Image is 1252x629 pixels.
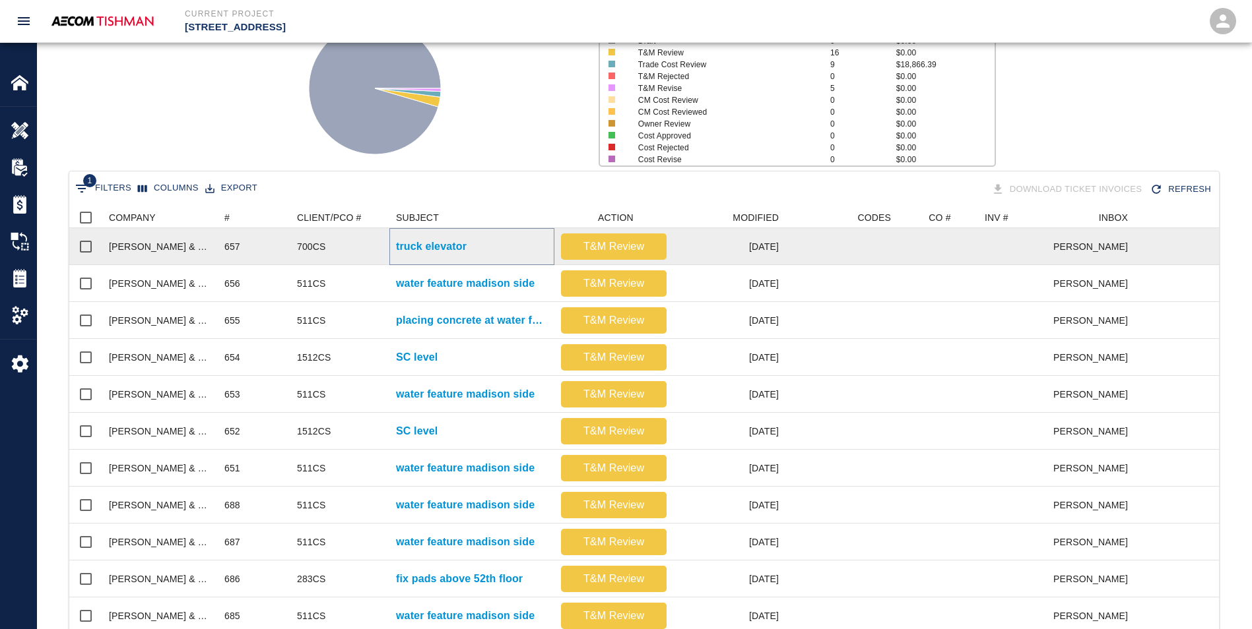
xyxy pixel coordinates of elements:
div: 511CS [297,314,326,327]
div: SUBJECT [389,207,554,228]
span: 1 [83,174,96,187]
div: 1512CS [297,425,331,438]
div: [PERSON_NAME] [1054,339,1135,376]
div: 652 [224,425,240,438]
div: COMPANY [109,207,156,228]
p: $0.00 [896,71,995,82]
div: # [218,207,290,228]
p: water feature madison side [396,608,535,624]
button: open drawer [8,5,40,37]
p: T&M Revise [638,82,811,94]
div: Roger & Sons Concrete [109,425,211,438]
div: 700CS [297,240,326,253]
div: CODES [857,207,891,228]
div: COMPANY [102,207,218,228]
div: 511CS [297,388,326,401]
p: 5 [830,82,896,94]
div: Roger & Sons Concrete [109,609,211,622]
p: T&M Review [566,386,661,402]
div: MODIFIED [673,207,785,228]
div: 511CS [297,535,326,549]
div: CO # [898,207,978,228]
div: [PERSON_NAME] [1054,228,1135,265]
p: T&M Review [638,47,811,59]
div: ACTION [598,207,634,228]
div: [DATE] [673,228,785,265]
div: Roger & Sons Concrete [109,314,211,327]
p: Owner Review [638,118,811,130]
div: [PERSON_NAME] [1054,487,1135,524]
p: 0 [830,130,896,142]
p: $0.00 [896,47,995,59]
p: water feature madison side [396,386,535,402]
div: 656 [224,277,240,290]
a: SC level [396,423,438,439]
a: water feature madison side [396,460,535,476]
div: CLIENT/PCO # [290,207,389,228]
div: INV # [978,207,1054,228]
div: [PERSON_NAME] [1054,413,1135,450]
p: Trade Cost Review [638,59,811,71]
a: fix pads above 52th floor [396,571,523,587]
div: [PERSON_NAME] [1054,524,1135,560]
div: 511CS [297,498,326,512]
div: ACTION [554,207,673,228]
p: T&M Review [566,239,661,255]
div: SUBJECT [396,207,439,228]
button: Export [202,178,261,198]
div: 283CS [297,572,326,585]
p: T&M Review [566,313,661,328]
div: Refresh the list [1147,178,1216,201]
a: truck elevator [396,239,467,255]
div: 1512CS [297,351,331,364]
p: $0.00 [896,142,995,154]
p: $0.00 [896,154,995,165]
iframe: Chat Widget [1186,566,1252,629]
p: T&M Review [566,349,661,365]
div: INV # [985,207,1008,228]
p: T&M Review [566,497,661,513]
p: T&M Review [566,608,661,624]
p: $18,866.39 [896,59,995,71]
button: Refresh [1147,178,1216,201]
div: 654 [224,351,240,364]
a: SC level [396,349,438,365]
div: 511CS [297,462,326,475]
div: CO # [929,207,950,228]
div: [DATE] [673,487,785,524]
div: 685 [224,609,240,622]
p: Cost Rejected [638,142,811,154]
p: T&M Review [566,460,661,476]
div: Roger & Sons Concrete [109,498,211,512]
div: [PERSON_NAME] [1054,376,1135,413]
div: INBOX [1099,207,1128,228]
p: T&M Review [566,534,661,550]
div: [PERSON_NAME] [1054,302,1135,339]
div: 653 [224,388,240,401]
button: Show filters [72,178,135,199]
div: [DATE] [673,450,785,487]
div: 687 [224,535,240,549]
button: Select columns [135,178,202,198]
p: $0.00 [896,106,995,118]
div: [DATE] [673,413,785,450]
a: water feature madison side [396,534,535,550]
p: 0 [830,118,896,130]
p: 16 [830,47,896,59]
p: 0 [830,71,896,82]
div: 511CS [297,609,326,622]
img: AECOM Tishman [47,12,158,30]
p: CM Cost Review [638,94,811,106]
p: 0 [830,142,896,154]
p: 9 [830,59,896,71]
div: 651 [224,462,240,475]
p: 0 [830,94,896,106]
div: [PERSON_NAME] [1054,560,1135,597]
div: Roger & Sons Concrete [109,572,211,585]
p: $0.00 [896,82,995,94]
